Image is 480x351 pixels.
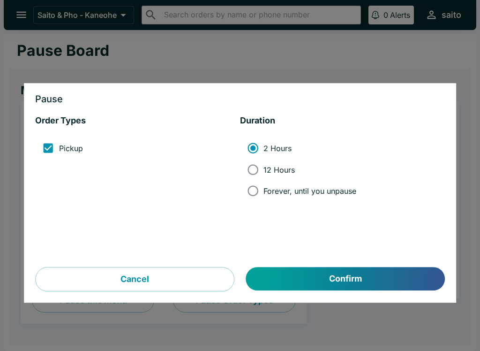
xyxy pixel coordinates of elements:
[59,144,83,153] span: Pickup
[263,165,295,175] span: 12 Hours
[263,186,356,196] span: Forever, until you unpause
[246,267,445,291] button: Confirm
[35,267,234,292] button: Cancel
[263,144,292,153] span: 2 Hours
[35,95,445,104] h3: Pause
[35,115,240,127] h5: Order Types
[240,115,445,127] h5: Duration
